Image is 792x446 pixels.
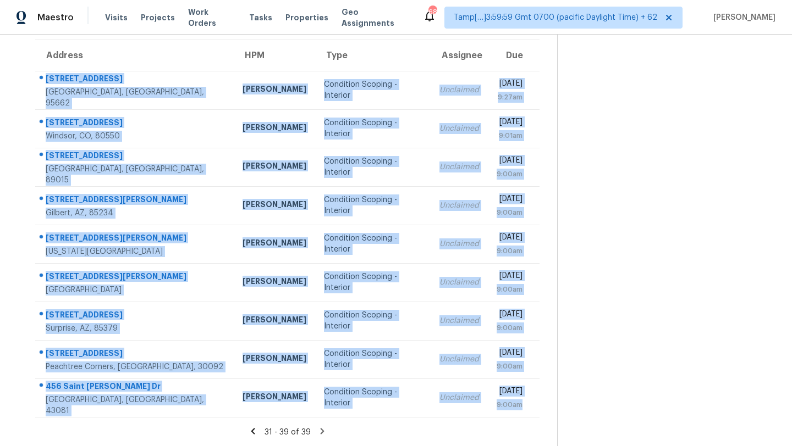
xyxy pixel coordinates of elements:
div: [PERSON_NAME] [243,353,306,366]
div: 9:00am [497,207,522,218]
div: [DATE] [497,78,522,92]
div: [STREET_ADDRESS] [46,309,225,323]
div: [STREET_ADDRESS] [46,117,225,131]
div: Condition Scoping - Interior [324,233,422,255]
div: Surprise, AZ, 85379 [46,323,225,334]
div: [PERSON_NAME] [243,237,306,251]
div: Unclaimed [439,161,479,172]
div: [PERSON_NAME] [243,199,306,213]
div: Unclaimed [439,123,479,134]
div: 9:27am [497,92,522,103]
div: Unclaimed [439,392,479,403]
div: Gilbert, AZ, 85234 [46,208,225,219]
div: [PERSON_NAME] [243,160,306,174]
div: [STREET_ADDRESS] [46,348,225,361]
div: 456 Saint [PERSON_NAME] Dr [46,381,225,394]
div: Condition Scoping - Interior [324,310,422,332]
div: 9:00am [497,246,522,257]
div: [PERSON_NAME] [243,391,306,405]
div: [STREET_ADDRESS][PERSON_NAME] [46,232,225,246]
div: Windsor, CO, 80550 [46,131,225,142]
span: Geo Assignments [342,7,410,29]
span: Work Orders [188,7,236,29]
div: [GEOGRAPHIC_DATA] [46,285,225,296]
div: [DATE] [497,232,522,246]
th: Due [488,40,540,71]
div: Unclaimed [439,200,479,211]
th: Address [35,40,234,71]
div: [DATE] [497,193,522,207]
div: Condition Scoping - Interior [324,118,422,140]
div: [PERSON_NAME] [243,122,306,136]
div: [DATE] [497,347,522,361]
div: [STREET_ADDRESS] [46,73,225,87]
span: 31 - 39 of 39 [265,428,311,436]
div: Unclaimed [439,315,479,326]
span: Visits [105,12,128,23]
div: [DATE] [497,270,522,284]
span: Properties [285,12,328,23]
div: 9:00am [497,284,522,295]
div: 9:00am [497,322,522,333]
span: Tamp[…]3:59:59 Gmt 0700 (pacific Daylight Time) + 62 [454,12,657,23]
th: Assignee [431,40,488,71]
div: Condition Scoping - Interior [324,348,422,370]
div: Condition Scoping - Interior [324,194,422,216]
div: [DATE] [497,386,522,399]
div: 9:00am [497,399,522,410]
div: Unclaimed [439,354,479,365]
div: Unclaimed [439,238,479,249]
span: Tasks [249,14,272,21]
div: 9:01am [497,130,522,141]
th: Type [315,40,431,71]
span: [PERSON_NAME] [709,12,776,23]
div: Condition Scoping - Interior [324,156,422,178]
div: Peachtree Corners, [GEOGRAPHIC_DATA], 30092 [46,361,225,372]
div: 9:00am [497,169,522,180]
div: Unclaimed [439,85,479,96]
div: 9:00am [497,361,522,372]
div: 687 [428,7,436,18]
div: [US_STATE][GEOGRAPHIC_DATA] [46,246,225,257]
div: [PERSON_NAME] [243,314,306,328]
th: HPM [234,40,315,71]
div: Condition Scoping - Interior [324,79,422,101]
div: Condition Scoping - Interior [324,271,422,293]
div: [STREET_ADDRESS] [46,150,225,164]
div: [DATE] [497,155,522,169]
span: Projects [141,12,175,23]
div: [STREET_ADDRESS][PERSON_NAME] [46,194,225,208]
div: [GEOGRAPHIC_DATA], [GEOGRAPHIC_DATA], 43081 [46,394,225,416]
div: [DATE] [497,116,522,130]
div: [PERSON_NAME] [243,83,306,97]
div: Condition Scoping - Interior [324,387,422,409]
div: [DATE] [497,309,522,322]
div: [GEOGRAPHIC_DATA], [GEOGRAPHIC_DATA], 89015 [46,164,225,186]
div: Unclaimed [439,277,479,288]
div: [PERSON_NAME] [243,276,306,289]
div: [STREET_ADDRESS][PERSON_NAME] [46,271,225,285]
div: [GEOGRAPHIC_DATA], [GEOGRAPHIC_DATA], 95662 [46,87,225,109]
span: Maestro [37,12,74,23]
